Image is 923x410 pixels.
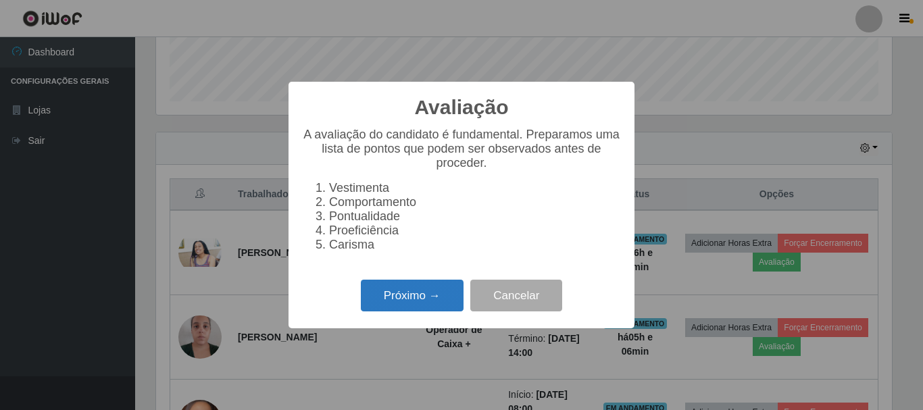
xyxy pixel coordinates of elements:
[329,181,621,195] li: Vestimenta
[329,209,621,224] li: Pontualidade
[329,195,621,209] li: Comportamento
[329,224,621,238] li: Proeficiência
[329,238,621,252] li: Carisma
[361,280,464,311] button: Próximo →
[470,280,562,311] button: Cancelar
[415,95,509,120] h2: Avaliação
[302,128,621,170] p: A avaliação do candidato é fundamental. Preparamos uma lista de pontos que podem ser observados a...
